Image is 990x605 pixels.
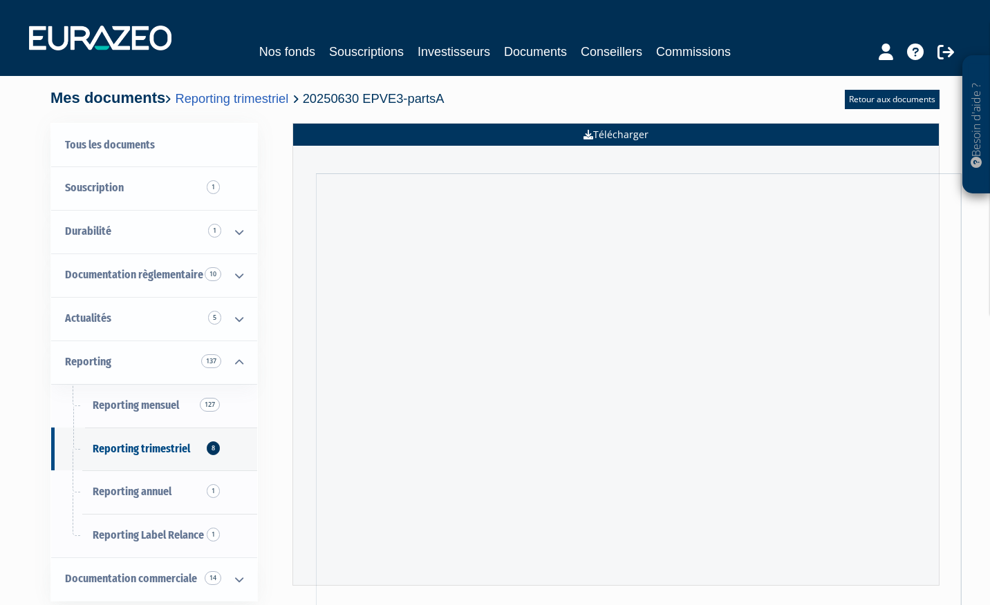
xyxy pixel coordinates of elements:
a: Tous les documents [51,124,257,167]
span: Souscription [65,181,124,194]
a: Documentation règlementaire 10 [51,253,257,297]
span: 137 [201,354,221,368]
a: Nos fonds [259,42,315,61]
a: Reporting 137 [51,340,257,384]
span: Reporting Label Relance [93,528,204,541]
span: 1 [207,180,220,194]
a: Reporting mensuel127 [51,384,257,428]
span: Reporting annuel [93,485,171,498]
a: Reporting trimestriel [175,91,288,106]
span: 10 [205,267,221,281]
p: Besoin d'aide ? [969,63,984,187]
span: 1 [207,484,220,498]
a: Conseillers [581,42,642,61]
span: 1 [207,528,220,541]
a: Reporting Label Relance1 [51,514,257,557]
span: 1 [208,224,221,238]
a: Commissions [656,42,731,61]
a: Souscription1 [51,166,257,210]
a: Reporting trimestriel8 [51,428,257,471]
a: Investisseurs [418,42,490,61]
span: 8 [207,441,220,455]
span: Reporting [65,355,111,368]
a: Documents [504,42,567,61]
a: Actualités 5 [51,297,257,340]
span: Durabilité [65,224,111,238]
a: Télécharger [293,124,939,146]
span: 14 [205,571,221,585]
a: Durabilité 1 [51,210,257,253]
span: Reporting trimestriel [93,442,190,455]
span: Actualités [65,311,111,325]
span: Reporting mensuel [93,398,179,412]
a: Reporting annuel1 [51,470,257,514]
span: 5 [208,311,221,325]
h4: Mes documents [50,90,444,106]
span: 20250630 EPVE3-partsA [303,91,445,106]
img: 1732889491-logotype_eurazeo_blanc_rvb.png [29,26,171,50]
span: Documentation règlementaire [65,268,203,281]
span: 127 [200,398,220,412]
a: Retour aux documents [845,90,940,109]
a: Souscriptions [329,42,404,61]
a: Documentation commerciale 14 [51,557,257,601]
span: Documentation commerciale [65,572,197,585]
